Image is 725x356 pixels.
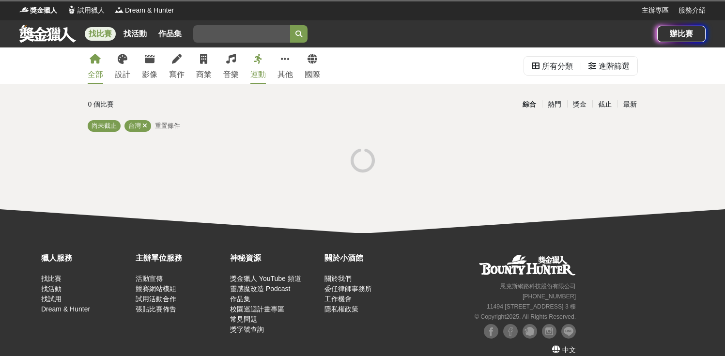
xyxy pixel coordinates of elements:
span: 中文 [562,346,576,354]
div: 影像 [142,69,157,80]
a: 找活動 [120,27,151,41]
a: 找活動 [41,285,62,293]
a: 找試用 [41,295,62,303]
small: 恩克斯網路科技股份有限公司 [500,283,576,290]
div: 關於小酒館 [324,252,414,264]
div: 寫作 [169,69,185,80]
div: 進階篩選 [599,57,630,76]
a: 校園巡迴計畫專區 [230,305,284,313]
a: 靈感魔改造 Podcast [230,285,290,293]
a: 作品集 [154,27,185,41]
a: 運動 [250,47,266,84]
a: 作品集 [230,295,250,303]
span: 尚未截止 [92,122,117,129]
a: 音樂 [223,47,239,84]
a: 競賽網站模組 [136,285,176,293]
a: Logo試用獵人 [67,5,105,15]
div: 音樂 [223,69,239,80]
img: Facebook [484,324,498,339]
div: 其他 [278,69,293,80]
img: Facebook [503,324,518,339]
span: 獎金獵人 [30,5,57,15]
span: 台灣 [128,122,141,129]
div: 0 個比賽 [88,96,271,113]
a: 設計 [115,47,130,84]
div: 熱門 [542,96,567,113]
a: Logo獎金獵人 [19,5,57,15]
div: 運動 [250,69,266,80]
img: Logo [114,5,124,15]
div: 全部 [88,69,103,80]
a: Dream & Hunter [41,305,90,313]
div: 主辦單位服務 [136,252,225,264]
div: 獵人服務 [41,252,131,264]
img: LINE [561,324,576,339]
a: 服務介紹 [679,5,706,15]
a: 試用活動合作 [136,295,176,303]
a: 寫作 [169,47,185,84]
div: 設計 [115,69,130,80]
a: 隱私權政策 [324,305,358,313]
a: 張貼比賽佈告 [136,305,176,313]
img: Logo [19,5,29,15]
a: 辦比賽 [657,26,706,42]
span: 試用獵人 [77,5,105,15]
a: 工作機會 [324,295,352,303]
a: 找比賽 [85,27,116,41]
div: 獎金 [567,96,592,113]
a: 常見問題 [230,315,257,323]
span: Dream & Hunter [125,5,174,15]
a: 商業 [196,47,212,84]
a: 全部 [88,47,103,84]
a: 委任律師事務所 [324,285,372,293]
img: Plurk [523,324,537,339]
a: 影像 [142,47,157,84]
a: 獎金獵人 YouTube 頻道 [230,275,301,282]
a: LogoDream & Hunter [114,5,174,15]
div: 綜合 [517,96,542,113]
div: 所有分類 [542,57,573,76]
div: 截止 [592,96,617,113]
small: [PHONE_NUMBER] [523,293,576,300]
small: 11494 [STREET_ADDRESS] 3 樓 [487,303,576,310]
a: 關於我們 [324,275,352,282]
div: 商業 [196,69,212,80]
a: 主辦專區 [642,5,669,15]
a: 其他 [278,47,293,84]
div: 最新 [617,96,643,113]
span: 重置條件 [155,122,180,129]
a: 獎字號查詢 [230,325,264,333]
img: Instagram [542,324,556,339]
a: 找比賽 [41,275,62,282]
small: © Copyright 2025 . All Rights Reserved. [475,313,576,320]
div: 神秘資源 [230,252,320,264]
div: 國際 [305,69,320,80]
img: Logo [67,5,77,15]
a: 國際 [305,47,320,84]
a: 活動宣傳 [136,275,163,282]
